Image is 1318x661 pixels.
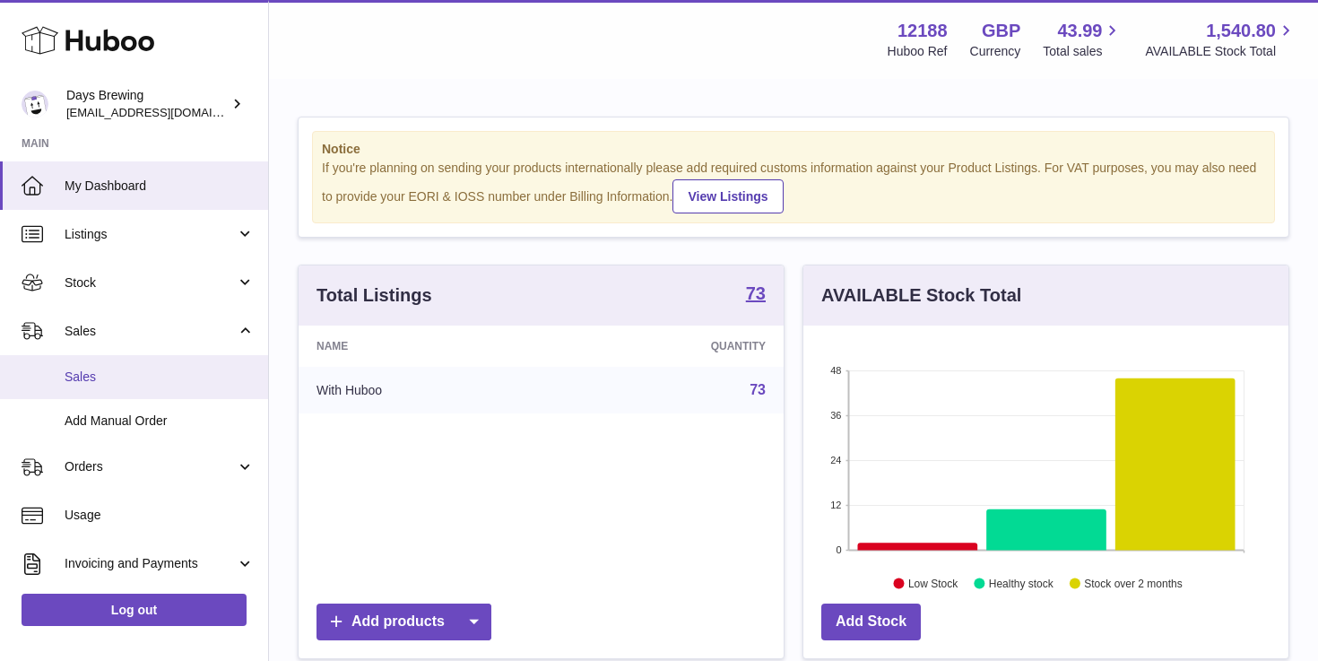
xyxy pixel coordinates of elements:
[908,577,958,589] text: Low Stock
[970,43,1021,60] div: Currency
[897,19,948,43] strong: 12188
[299,326,554,367] th: Name
[821,283,1021,308] h3: AVAILABLE Stock Total
[1084,577,1182,589] text: Stock over 2 months
[746,284,766,302] strong: 73
[22,91,48,117] img: helena@daysbrewing.com
[1145,43,1296,60] span: AVAILABLE Stock Total
[830,455,841,465] text: 24
[65,369,255,386] span: Sales
[672,179,783,213] a: View Listings
[830,500,841,510] text: 12
[66,87,228,121] div: Days Brewing
[821,604,921,640] a: Add Stock
[65,413,255,430] span: Add Manual Order
[65,323,236,340] span: Sales
[1206,19,1276,43] span: 1,540.80
[299,367,554,413] td: With Huboo
[750,382,766,397] a: 73
[830,410,841,421] text: 36
[1145,19,1296,60] a: 1,540.80 AVAILABLE Stock Total
[65,458,236,475] span: Orders
[65,226,236,243] span: Listings
[746,284,766,306] a: 73
[66,105,264,119] span: [EMAIL_ADDRESS][DOMAIN_NAME]
[316,604,491,640] a: Add products
[322,141,1265,158] strong: Notice
[836,544,841,555] text: 0
[322,160,1265,213] div: If you're planning on sending your products internationally please add required customs informati...
[316,283,432,308] h3: Total Listings
[65,178,255,195] span: My Dashboard
[1043,43,1123,60] span: Total sales
[982,19,1020,43] strong: GBP
[1057,19,1102,43] span: 43.99
[888,43,948,60] div: Huboo Ref
[830,365,841,376] text: 48
[65,555,236,572] span: Invoicing and Payments
[1043,19,1123,60] a: 43.99 Total sales
[65,274,236,291] span: Stock
[22,594,247,626] a: Log out
[554,326,784,367] th: Quantity
[989,577,1054,589] text: Healthy stock
[65,507,255,524] span: Usage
